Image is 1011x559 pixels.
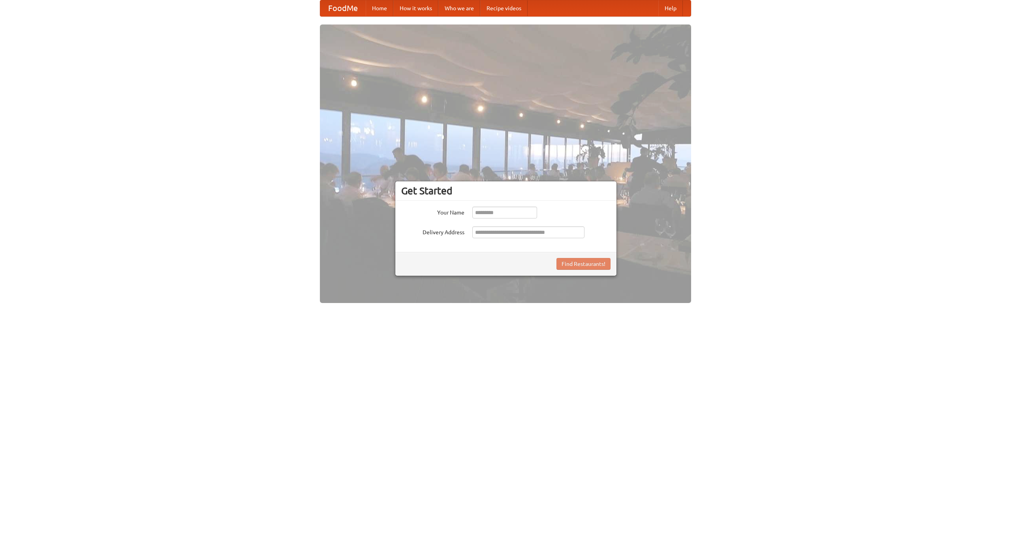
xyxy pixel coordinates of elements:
label: Your Name [401,207,464,216]
a: Help [658,0,683,16]
a: Who we are [438,0,480,16]
button: Find Restaurants! [556,258,611,270]
a: FoodMe [320,0,366,16]
a: Recipe videos [480,0,528,16]
a: How it works [393,0,438,16]
h3: Get Started [401,185,611,197]
a: Home [366,0,393,16]
label: Delivery Address [401,226,464,236]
